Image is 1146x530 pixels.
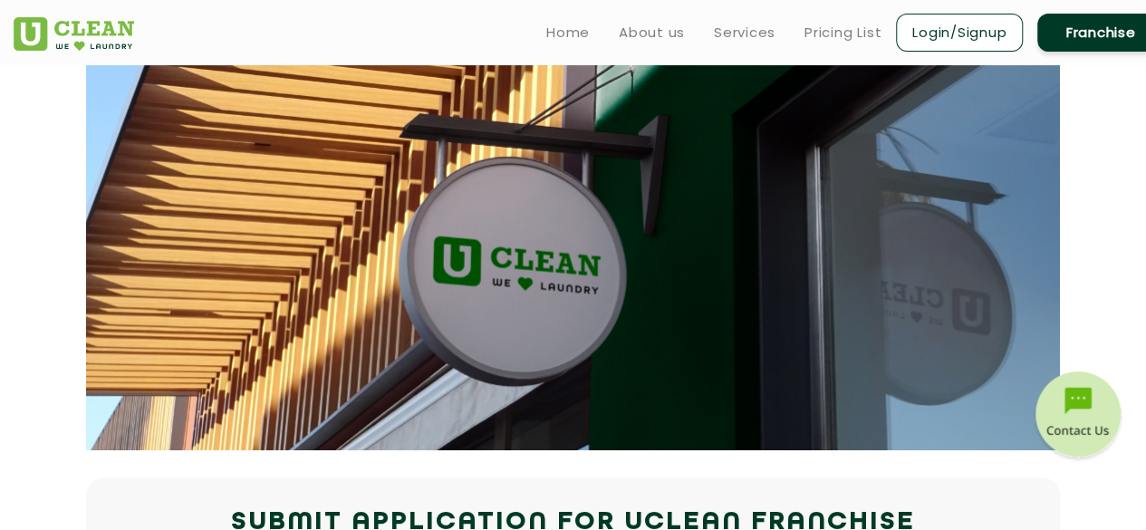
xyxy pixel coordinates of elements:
[546,22,590,43] a: Home
[714,22,775,43] a: Services
[1033,371,1123,462] img: contact-btn
[896,14,1023,52] a: Login/Signup
[619,22,685,43] a: About us
[14,17,134,51] img: UClean Laundry and Dry Cleaning
[804,22,881,43] a: Pricing List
